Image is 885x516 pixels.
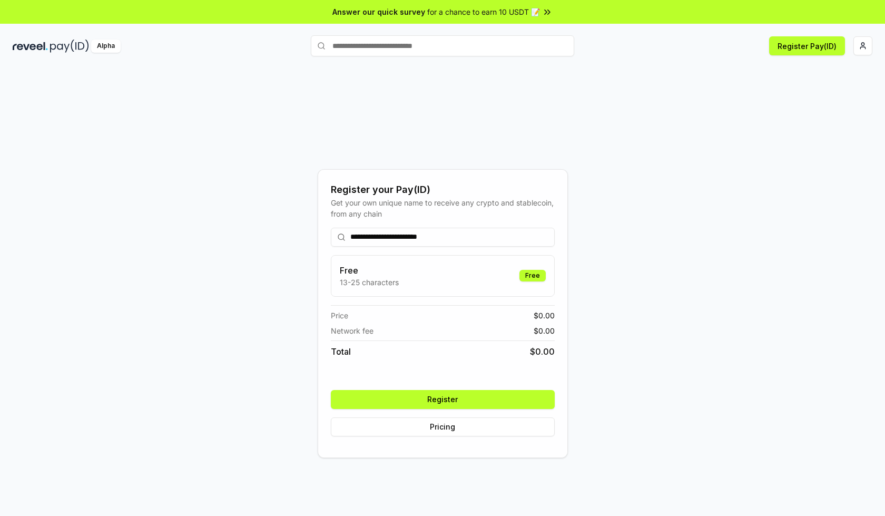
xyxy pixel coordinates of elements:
span: $ 0.00 [534,310,555,321]
img: reveel_dark [13,40,48,53]
span: Answer our quick survey [332,6,425,17]
button: Register Pay(ID) [769,36,845,55]
div: Free [519,270,546,281]
span: $ 0.00 [530,345,555,358]
div: Register your Pay(ID) [331,182,555,197]
div: Get your own unique name to receive any crypto and stablecoin, from any chain [331,197,555,219]
span: $ 0.00 [534,325,555,336]
h3: Free [340,264,399,277]
span: for a chance to earn 10 USDT 📝 [427,6,540,17]
p: 13-25 characters [340,277,399,288]
span: Network fee [331,325,373,336]
img: pay_id [50,40,89,53]
button: Pricing [331,417,555,436]
span: Price [331,310,348,321]
span: Total [331,345,351,358]
button: Register [331,390,555,409]
div: Alpha [91,40,121,53]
